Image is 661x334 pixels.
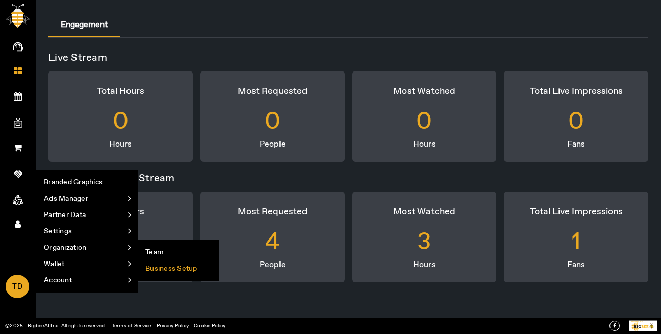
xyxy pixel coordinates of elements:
div: Most Watched [352,71,497,99]
div: 0 [48,99,193,145]
div: Total Hours [48,71,193,99]
div: Total Live Impressions [504,71,648,99]
a: Partner Data [36,207,137,223]
div: Most Requested [200,192,345,220]
div: Most Watched [352,192,497,220]
span: TD [7,276,28,298]
div: 4 [200,220,345,265]
a: Wallet [36,256,137,272]
a: Organization [36,240,137,256]
a: TD [6,275,29,298]
tspan: P [631,320,633,323]
li: Team [138,244,218,260]
div: Total Live Impressions [504,192,648,220]
tspan: r [637,320,638,323]
a: Ads Manager [36,190,137,207]
div: 1 [504,220,648,265]
a: Terms of Service [112,322,151,329]
a: ©2025 - BigbeeAI Inc. All rights reserved. [5,322,107,329]
a: Cookie Policy [194,322,225,329]
img: bigbee-logo.png [6,4,30,28]
div: 0 [504,99,648,145]
tspan: owe [632,320,637,323]
div: 0 [200,99,345,145]
li: Business Setup [138,260,218,277]
div: Most Requested [200,71,345,99]
a: Account [36,272,137,289]
div: 3 [352,220,497,265]
tspan: ed By [637,320,643,323]
a: Privacy Policy [157,322,189,329]
li: Branded Graphics [36,174,137,190]
div: Video On Demand Stream [48,170,656,192]
span: Engagement [61,21,108,29]
a: Settings [36,223,137,240]
div: Live Stream [48,53,656,71]
div: 0 [352,99,497,145]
